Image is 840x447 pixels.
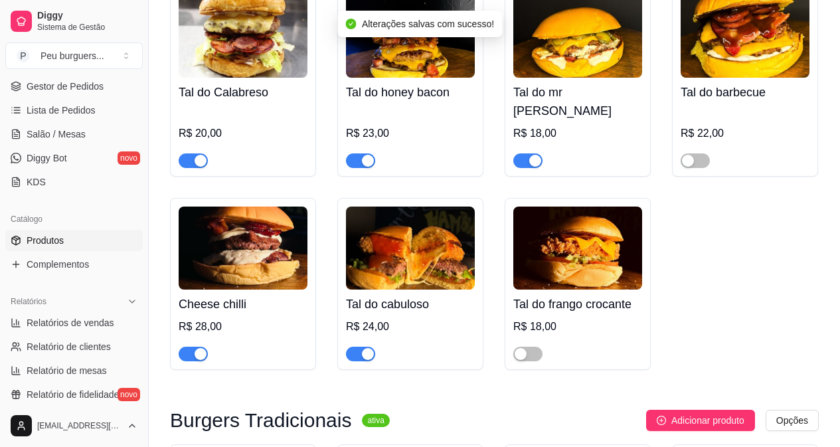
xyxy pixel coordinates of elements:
[27,151,67,165] span: Diggy Bot
[41,49,104,62] div: Peu burguers ...
[37,420,122,431] span: [EMAIL_ADDRESS][DOMAIN_NAME]
[37,22,137,33] span: Sistema de Gestão
[179,126,307,141] div: R$ 20,00
[27,364,107,377] span: Relatório de mesas
[5,100,143,121] a: Lista de Pedidos
[657,416,666,425] span: plus-circle
[170,412,351,428] h3: Burgers Tradicionais
[5,43,143,69] button: Select a team
[27,104,96,117] span: Lista de Pedidos
[5,384,143,405] a: Relatório de fidelidadenovo
[766,410,819,431] button: Opções
[27,258,89,271] span: Complementos
[27,234,64,247] span: Produtos
[5,312,143,333] a: Relatórios de vendas
[5,171,143,193] a: KDS
[346,19,357,29] span: check-circle
[5,76,143,97] a: Gestor de Pedidos
[346,319,475,335] div: R$ 24,00
[179,83,307,102] h4: Tal do Calabreso
[27,340,111,353] span: Relatório de clientes
[11,296,46,307] span: Relatórios
[27,388,119,401] span: Relatório de fidelidade
[5,147,143,169] a: Diggy Botnovo
[179,207,307,290] img: product-image
[179,319,307,335] div: R$ 28,00
[681,126,809,141] div: R$ 22,00
[513,126,642,141] div: R$ 18,00
[5,360,143,381] a: Relatório de mesas
[513,83,642,120] h4: Tal do mr [PERSON_NAME]
[5,5,143,37] a: DiggySistema de Gestão
[362,19,494,29] span: Alterações salvas com sucesso!
[5,336,143,357] a: Relatório de clientes
[671,413,744,428] span: Adicionar produto
[179,295,307,313] h4: Cheese chilli
[37,10,137,22] span: Diggy
[346,83,475,102] h4: Tal do honey bacon
[27,80,104,93] span: Gestor de Pedidos
[5,254,143,275] a: Complementos
[346,126,475,141] div: R$ 23,00
[27,175,46,189] span: KDS
[513,207,642,290] img: product-image
[776,413,808,428] span: Opções
[5,410,143,442] button: [EMAIL_ADDRESS][DOMAIN_NAME]
[513,295,642,313] h4: Tal do frango crocante
[5,209,143,230] div: Catálogo
[5,230,143,251] a: Produtos
[27,316,114,329] span: Relatórios de vendas
[27,128,86,141] span: Salão / Mesas
[362,414,389,427] sup: ativa
[646,410,755,431] button: Adicionar produto
[5,124,143,145] a: Salão / Mesas
[17,49,30,62] span: P
[513,319,642,335] div: R$ 18,00
[346,295,475,313] h4: Tal do cabuloso
[681,83,809,102] h4: Tal do barbecue
[346,207,475,290] img: product-image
